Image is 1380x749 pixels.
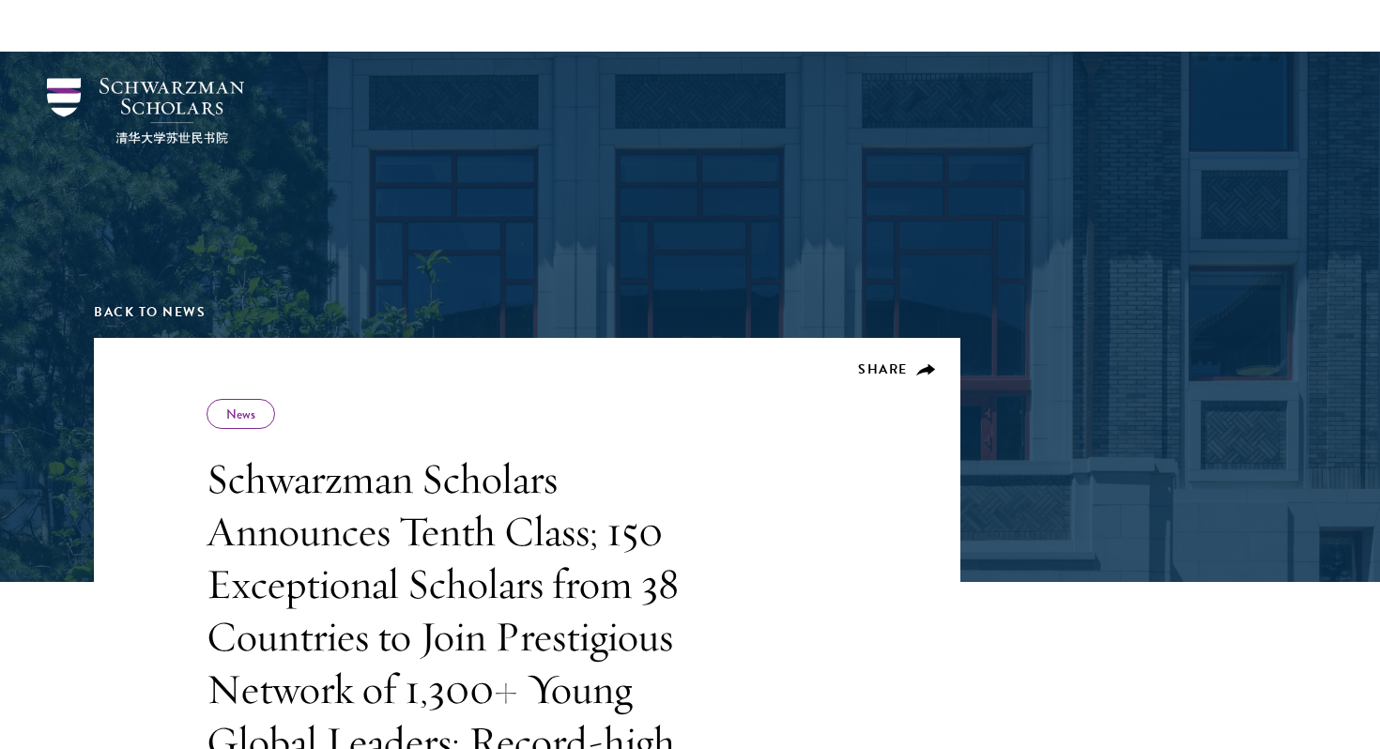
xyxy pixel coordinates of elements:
img: Schwarzman Scholars [47,78,244,144]
a: Back to News [94,302,206,322]
button: Share [858,361,936,378]
a: News [226,405,255,423]
span: Share [858,359,908,379]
